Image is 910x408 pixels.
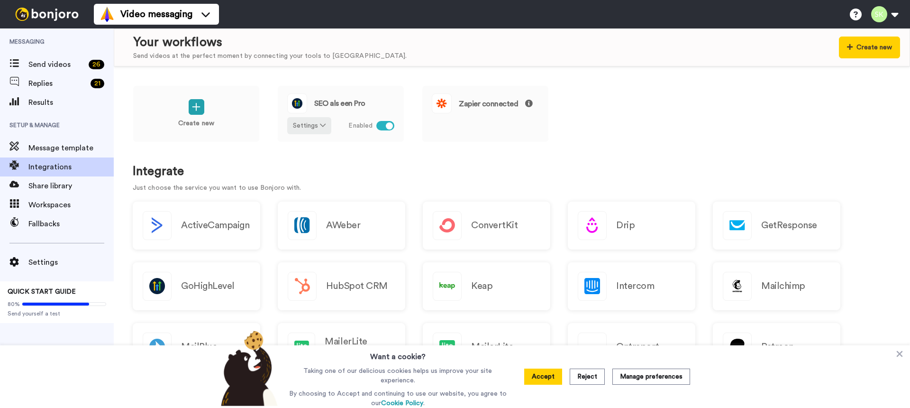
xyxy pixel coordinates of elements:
a: Ontraport [568,323,695,371]
p: Taking one of our delicious cookies helps us improve your site experience. [287,366,509,385]
a: Create new [133,85,260,142]
a: Keap [423,262,550,310]
span: Results [28,97,114,108]
a: GoHighLevel [133,262,260,310]
a: MailBlue [133,323,260,371]
h2: MailerLite [471,342,513,352]
img: logo_keap.svg [433,272,461,300]
a: SEO als een ProSettings Enabled [277,85,404,142]
a: GetResponse [713,202,840,250]
p: Create new [178,119,214,129]
img: logo_aweber.svg [288,212,316,240]
span: Share library [28,180,114,192]
a: Patreon [713,323,840,371]
button: Manage preferences [612,369,690,385]
h2: MailBlue [181,342,217,352]
p: By choosing to Accept and continuing to use our website, you agree to our . [287,389,509,408]
h2: HubSpot CRM [326,281,388,291]
img: logo_zapier.svg [432,94,451,113]
h2: ConvertKit [471,220,518,231]
a: Drip [568,202,695,250]
span: Send yourself a test [8,310,106,317]
img: logo_intercom.svg [578,272,606,300]
a: Cookie Policy [381,400,423,407]
a: MailerLite [423,323,550,371]
img: logo_activecampaign.svg [143,212,171,240]
img: logo_drip.svg [578,212,606,240]
img: bear-with-cookie.png [212,330,282,406]
img: logo_mailchimp.svg [723,272,751,300]
img: bj-logo-header-white.svg [11,8,82,21]
a: AWeber [278,202,405,250]
img: vm-color.svg [100,7,115,22]
a: Mailchimp [713,262,840,310]
button: Create new [839,37,900,58]
span: SEO als een Pro [314,100,365,107]
img: logo_ontraport.svg [578,333,606,361]
span: QUICK START GUIDE [8,288,76,295]
span: Replies [28,78,87,89]
h2: AWeber [326,220,360,231]
h2: Mailchimp [761,281,805,291]
span: Video messaging [120,8,192,21]
span: Settings [28,257,114,268]
h1: Integrate [133,165,891,178]
img: logo_mailerlite.svg [288,333,315,361]
button: Accept [524,369,562,385]
img: logo_mailerlite.svg [433,333,461,361]
div: 26 [89,60,104,69]
a: HubSpot CRM [278,262,405,310]
span: Message template [28,142,114,154]
div: Your workflows [133,34,407,51]
span: Zapier connected [459,100,533,108]
img: logo_getresponse.svg [723,212,751,240]
span: Enabled [348,121,373,131]
h2: Patreon [761,342,794,352]
a: Zapier connected [422,85,549,142]
span: 80% [8,300,20,308]
button: Settings [287,117,331,134]
a: MailerLite Classic [278,323,405,371]
h3: Want a cookie? [370,345,426,362]
span: Fallbacks [28,218,114,230]
button: Reject [570,369,605,385]
h2: Intercom [616,281,654,291]
span: Send videos [28,59,85,70]
button: ActiveCampaign [133,202,260,250]
h2: GoHighLevel [181,281,235,291]
a: Intercom [568,262,695,310]
img: logo_convertkit.svg [433,212,461,240]
h2: Drip [616,220,635,231]
span: Integrations [28,161,114,173]
img: logo_gohighlevel.png [143,272,171,300]
img: logo_hubspot.svg [288,272,316,300]
div: 21 [91,79,104,88]
h2: MailerLite Classic [325,336,395,357]
h2: Keap [471,281,492,291]
h2: GetResponse [761,220,817,231]
h2: ActiveCampaign [181,220,249,231]
div: Send videos at the perfect moment by connecting your tools to [GEOGRAPHIC_DATA]. [133,51,407,61]
a: ConvertKit [423,202,550,250]
h2: Ontraport [616,342,659,352]
p: Just choose the service you want to use Bonjoro with. [133,183,891,193]
img: logo_patreon.svg [723,333,751,361]
span: Workspaces [28,199,114,211]
img: logo_gohighlevel.png [288,94,307,113]
img: logo_mailblue.png [143,333,171,361]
